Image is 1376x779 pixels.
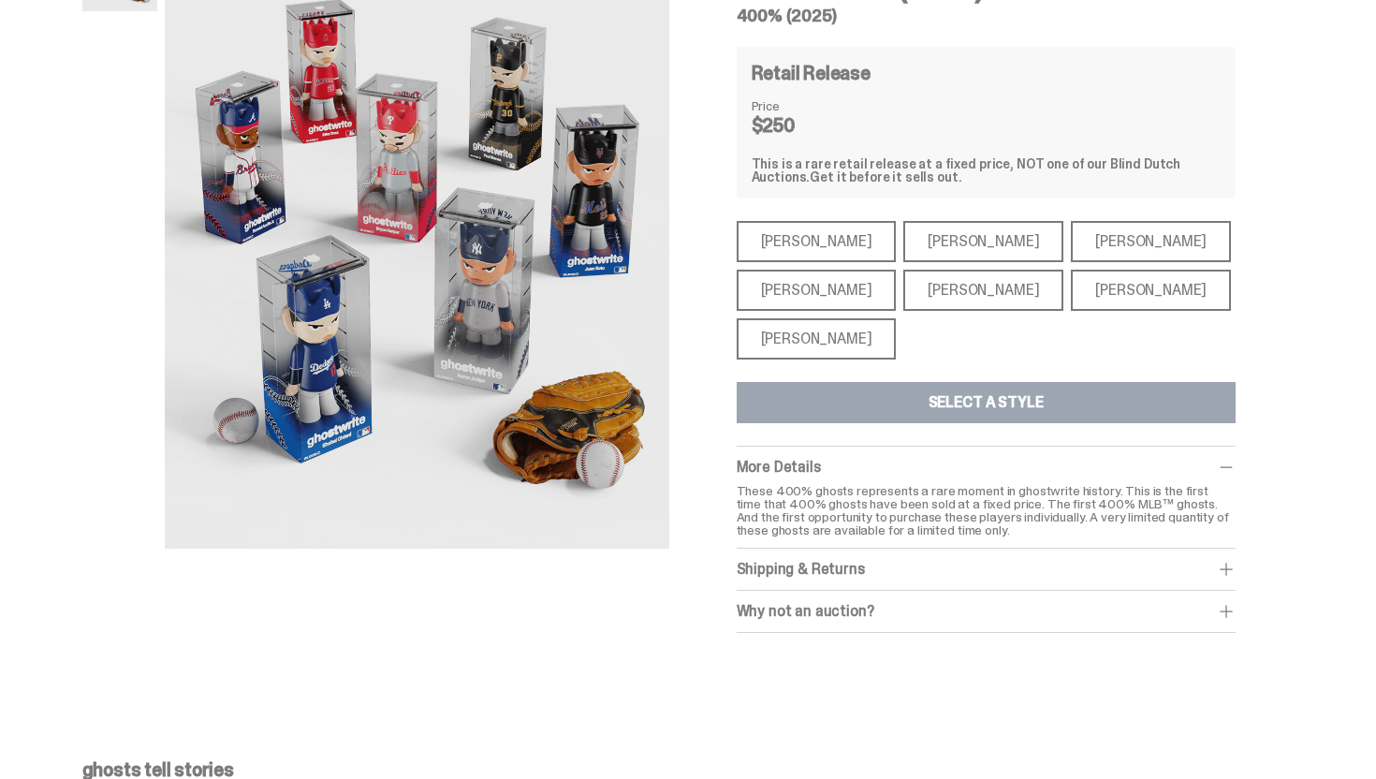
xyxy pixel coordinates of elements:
div: Select a Style [929,395,1044,410]
button: Select a Style [737,382,1236,423]
p: These 400% ghosts represents a rare moment in ghostwrite history. This is the first time that 400... [737,484,1236,536]
h4: Retail Release [752,64,871,82]
p: ghosts tell stories [82,760,1281,779]
div: [PERSON_NAME] [737,318,897,360]
span: More Details [737,457,821,477]
div: [PERSON_NAME] [737,270,897,311]
div: Shipping & Returns [737,560,1236,579]
dt: Price [752,99,845,112]
div: Why not an auction? [737,602,1236,621]
dd: $250 [752,116,845,135]
div: [PERSON_NAME] [903,221,1063,262]
div: [PERSON_NAME] [1071,270,1231,311]
h5: 400% (2025) [737,7,1236,24]
div: [PERSON_NAME] [1071,221,1231,262]
div: [PERSON_NAME] [903,270,1063,311]
span: Get it before it sells out. [810,169,961,185]
div: [PERSON_NAME] [737,221,897,262]
div: This is a rare retail release at a fixed price, NOT one of our Blind Dutch Auctions. [752,157,1221,184]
